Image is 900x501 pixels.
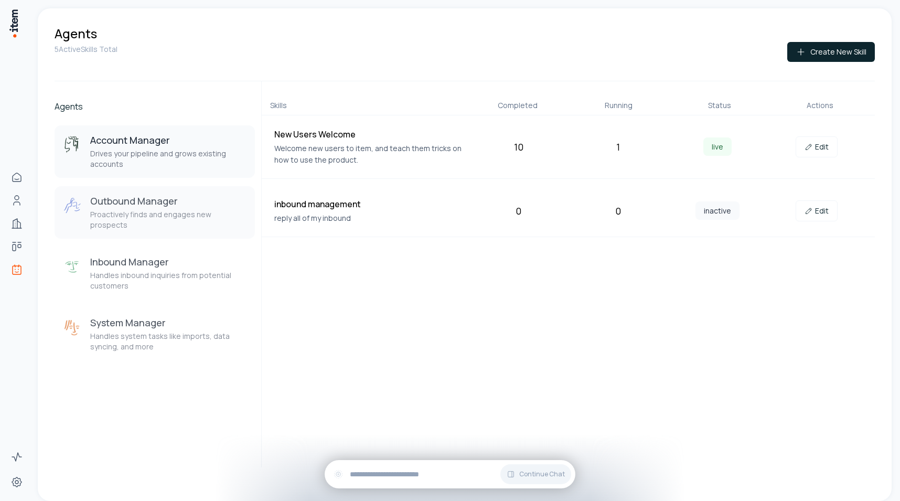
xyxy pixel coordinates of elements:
button: Inbound ManagerInbound ManagerHandles inbound inquiries from potential customers [55,247,255,300]
div: 0 [573,204,664,218]
button: System ManagerSystem ManagerHandles system tasks like imports, data syncing, and more [55,308,255,360]
p: Proactively finds and engages new prospects [90,209,247,230]
a: Agents [6,259,27,280]
h4: inbound management [274,198,465,210]
span: live [703,137,732,156]
a: Settings [6,472,27,493]
h4: New Users Welcome [274,128,465,141]
button: Create New Skill [787,42,875,62]
img: Outbound Manager [63,197,82,216]
p: Drives your pipeline and grows existing accounts [90,148,247,169]
div: Running [573,100,665,111]
button: Outbound ManagerOutbound ManagerProactively finds and engages new prospects [55,186,255,239]
a: Companies [6,213,27,234]
span: inactive [695,201,740,220]
a: Activity [6,446,27,467]
a: Deals [6,236,27,257]
p: Handles inbound inquiries from potential customers [90,270,247,291]
div: Completed [472,100,564,111]
button: Continue Chat [500,464,571,484]
div: Continue Chat [325,460,575,488]
p: Handles system tasks like imports, data syncing, and more [90,331,247,352]
h1: Agents [55,25,97,42]
img: Item Brain Logo [8,8,19,38]
p: 5 Active Skills Total [55,44,117,55]
a: Home [6,167,27,188]
img: Account Manager [63,136,82,155]
a: Edit [796,200,838,221]
div: 0 [473,204,564,218]
div: Actions [774,100,866,111]
h3: Account Manager [90,134,247,146]
h3: System Manager [90,316,247,329]
h3: Inbound Manager [90,255,247,268]
img: System Manager [63,318,82,337]
p: Welcome new users to item, and teach them tricks on how to use the product. [274,143,465,166]
span: Continue Chat [519,470,565,478]
img: Inbound Manager [63,258,82,276]
a: Edit [796,136,838,157]
div: 10 [473,140,564,154]
div: Skills [270,100,463,111]
button: Account ManagerAccount ManagerDrives your pipeline and grows existing accounts [55,125,255,178]
div: Status [673,100,766,111]
a: People [6,190,27,211]
h2: Agents [55,100,255,113]
p: reply all of my inbound [274,212,465,224]
h3: Outbound Manager [90,195,247,207]
div: 1 [573,140,664,154]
